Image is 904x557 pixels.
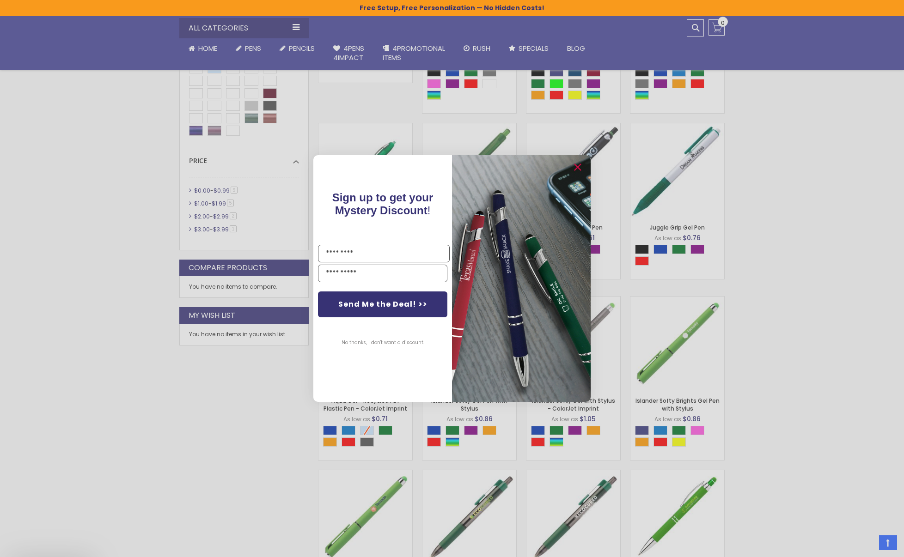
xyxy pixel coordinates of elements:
button: Close dialog [570,160,585,175]
input: YOUR EMAIL [318,265,447,282]
button: No thanks, I don't want a discount. [337,331,429,354]
span: Sign up to get your Mystery Discount [332,191,434,217]
span: ! [332,191,434,217]
iframe: Google Customer Reviews [828,532,904,557]
button: Send Me the Deal! >> [318,291,447,317]
img: 081b18bf-2f98-4675-a917-09431eb06994.jpeg [452,155,591,401]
